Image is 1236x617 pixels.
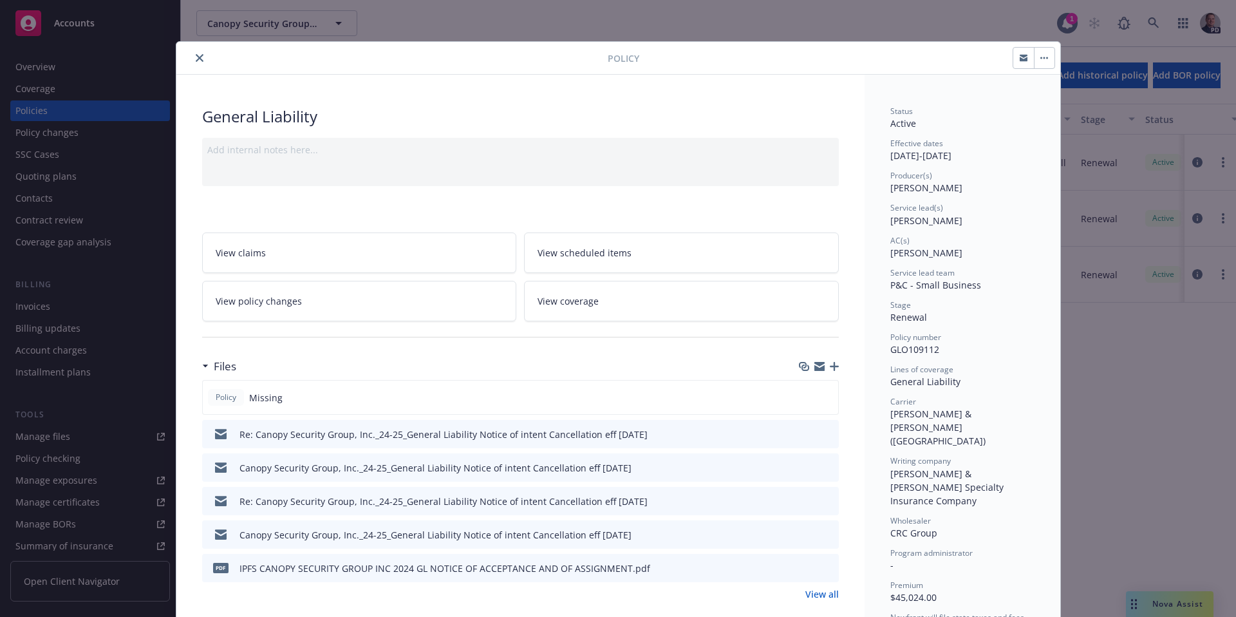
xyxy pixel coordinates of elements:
[801,562,812,575] button: download file
[202,358,236,375] div: Files
[890,375,1035,388] div: General Liability
[890,364,953,375] span: Lines of coverage
[216,294,302,308] span: View policy changes
[890,343,939,356] span: GLO109112
[239,528,632,542] div: Canopy Security Group, Inc._24-25_General Liability Notice of intent Cancellation eff [DATE]
[801,528,812,542] button: download file
[890,117,916,129] span: Active
[822,528,834,542] button: preview file
[890,106,913,117] span: Status
[890,396,916,407] span: Carrier
[213,392,239,403] span: Policy
[207,143,834,157] div: Add internal notes here...
[890,515,931,526] span: Wholesaler
[202,281,517,321] a: View policy changes
[801,461,812,475] button: download file
[890,202,943,213] span: Service lead(s)
[202,233,517,273] a: View claims
[890,527,937,539] span: CRC Group
[213,563,229,573] span: pdf
[890,170,932,181] span: Producer(s)
[216,246,266,260] span: View claims
[890,559,894,571] span: -
[890,408,986,447] span: [PERSON_NAME] & [PERSON_NAME] ([GEOGRAPHIC_DATA])
[192,50,207,66] button: close
[890,279,981,291] span: P&C - Small Business
[202,106,839,128] div: General Liability
[801,495,812,508] button: download file
[801,428,812,441] button: download file
[538,246,632,260] span: View scheduled items
[890,247,962,259] span: [PERSON_NAME]
[890,332,941,343] span: Policy number
[608,52,639,65] span: Policy
[890,235,910,246] span: AC(s)
[805,587,839,601] a: View all
[890,214,962,227] span: [PERSON_NAME]
[822,495,834,508] button: preview file
[890,580,923,591] span: Premium
[890,591,937,603] span: $45,024.00
[239,562,650,575] div: IPFS CANOPY SECURITY GROUP INC 2024 GL NOTICE OF ACCEPTANCE AND OF ASSIGNMENT.pdf
[890,455,951,466] span: Writing company
[524,233,839,273] a: View scheduled items
[249,391,283,404] span: Missing
[822,461,834,475] button: preview file
[890,138,943,149] span: Effective dates
[890,311,927,323] span: Renewal
[239,495,648,508] div: Re: Canopy Security Group, Inc._24-25_General Liability Notice of intent Cancellation eff [DATE]
[890,182,962,194] span: [PERSON_NAME]
[524,281,839,321] a: View coverage
[890,138,1035,162] div: [DATE] - [DATE]
[822,428,834,441] button: preview file
[538,294,599,308] span: View coverage
[214,358,236,375] h3: Files
[890,547,973,558] span: Program administrator
[890,468,1006,507] span: [PERSON_NAME] & [PERSON_NAME] Specialty Insurance Company
[822,562,834,575] button: preview file
[890,299,911,310] span: Stage
[239,461,632,475] div: Canopy Security Group, Inc._24-25_General Liability Notice of intent Cancellation eff [DATE]
[890,267,955,278] span: Service lead team
[239,428,648,441] div: Re: Canopy Security Group, Inc._24-25_General Liability Notice of intent Cancellation eff [DATE]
